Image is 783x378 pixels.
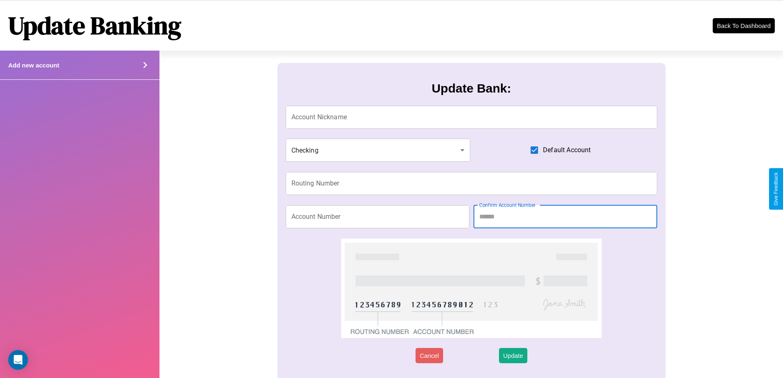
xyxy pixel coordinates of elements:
[713,18,775,33] button: Back To Dashboard
[479,202,536,209] label: Confirm Account Number
[8,350,28,370] div: Open Intercom Messenger
[341,239,601,338] img: check
[8,62,59,69] h4: Add new account
[8,9,181,42] h1: Update Banking
[773,172,779,206] div: Give Feedback
[416,348,443,363] button: Cancel
[432,81,511,95] h3: Update Bank:
[543,145,591,155] span: Default Account
[286,139,471,162] div: Checking
[499,348,527,363] button: Update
